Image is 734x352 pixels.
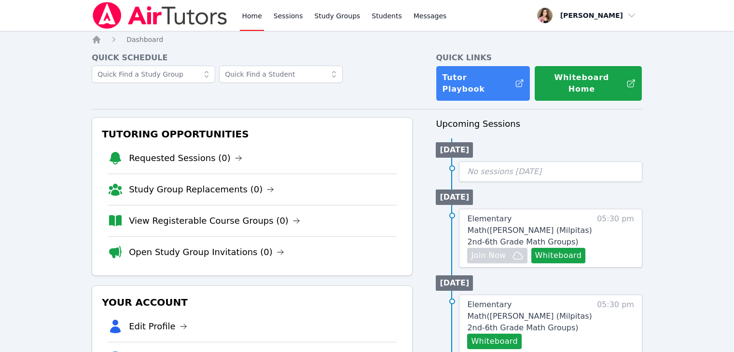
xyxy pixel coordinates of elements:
[100,125,404,143] h3: Tutoring Opportunities
[467,334,522,349] button: Whiteboard
[467,248,527,263] button: Join Now
[597,213,634,263] span: 05:30 pm
[92,2,228,29] img: Air Tutors
[436,52,642,64] h4: Quick Links
[534,66,642,101] button: Whiteboard Home
[219,66,343,83] input: Quick Find a Student
[597,299,634,349] span: 05:30 pm
[126,35,163,44] a: Dashboard
[471,250,506,261] span: Join Now
[436,66,530,101] a: Tutor Playbook
[92,35,642,44] nav: Breadcrumb
[129,151,242,165] a: Requested Sessions (0)
[467,167,541,176] span: No sessions [DATE]
[414,11,447,21] span: Messages
[531,248,586,263] button: Whiteboard
[129,245,284,259] a: Open Study Group Invitations (0)
[129,183,274,196] a: Study Group Replacements (0)
[92,66,215,83] input: Quick Find a Study Group
[467,300,592,332] span: Elementary Math ( [PERSON_NAME] (Milpitas) 2nd-6th Grade Math Groups )
[129,214,300,228] a: View Registerable Course Groups (0)
[436,190,473,205] li: [DATE]
[436,275,473,291] li: [DATE]
[436,117,642,131] h3: Upcoming Sessions
[467,214,592,246] span: Elementary Math ( [PERSON_NAME] (Milpitas) 2nd-6th Grade Math Groups )
[467,213,592,248] a: Elementary Math([PERSON_NAME] (Milpitas) 2nd-6th Grade Math Groups)
[467,299,592,334] a: Elementary Math([PERSON_NAME] (Milpitas) 2nd-6th Grade Math Groups)
[436,142,473,158] li: [DATE]
[129,320,187,333] a: Edit Profile
[100,294,404,311] h3: Your Account
[92,52,413,64] h4: Quick Schedule
[126,36,163,43] span: Dashboard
